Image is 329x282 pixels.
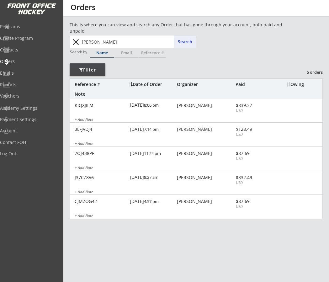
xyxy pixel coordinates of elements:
[144,199,159,204] font: 4:57 pm
[236,199,269,204] div: $87.69
[174,35,196,48] button: Search
[177,199,234,204] div: [PERSON_NAME]
[130,195,175,209] div: [DATE]
[75,190,322,195] div: + Add Note
[75,127,126,131] div: 3LFJVDJ4
[236,156,269,162] div: USD
[236,151,269,156] div: $87.69
[75,151,126,156] div: 7OJ438PF
[177,127,234,131] div: [PERSON_NAME]
[130,147,175,161] div: [DATE]
[75,92,322,96] div: Note
[71,37,81,47] button: close
[90,51,114,55] div: Name
[130,123,175,137] div: [DATE]
[75,166,322,171] div: + Add Note
[236,175,269,180] div: $332.49
[75,82,126,87] div: Reference #
[236,127,269,131] div: $128.49
[236,82,269,87] div: Paid
[130,99,175,113] div: [DATE]
[114,51,139,55] div: Email
[129,82,175,87] div: Date of Order
[70,22,287,34] div: This is where you can view and search any Order that has gone through your account, both paid and...
[236,108,269,114] div: USD
[81,35,196,48] input: Start typing name...
[75,214,322,219] div: + Add Note
[75,103,126,108] div: KIQXJILM
[236,132,269,137] div: USD
[144,174,158,180] font: 8:27 am
[290,69,323,75] div: 5 orders
[287,82,323,87] div: Owing
[144,151,161,156] font: 11:24 pm
[177,103,234,108] div: [PERSON_NAME]
[236,204,269,210] div: USD
[75,175,126,180] div: J37CZ8V6
[139,51,166,55] div: Reference #
[144,126,159,132] font: 7:14 pm
[75,118,322,123] div: + Add Note
[70,50,88,54] div: Search by
[236,180,269,186] div: USD
[130,171,175,185] div: [DATE]
[236,103,269,108] div: $839.37
[177,151,234,156] div: [PERSON_NAME]
[177,82,234,87] div: Organizer
[144,102,159,108] font: 8:06 pm
[177,175,234,180] div: [PERSON_NAME]
[70,67,105,73] div: Filter
[75,199,126,204] div: CJMZOG42
[75,142,322,147] div: + Add Note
